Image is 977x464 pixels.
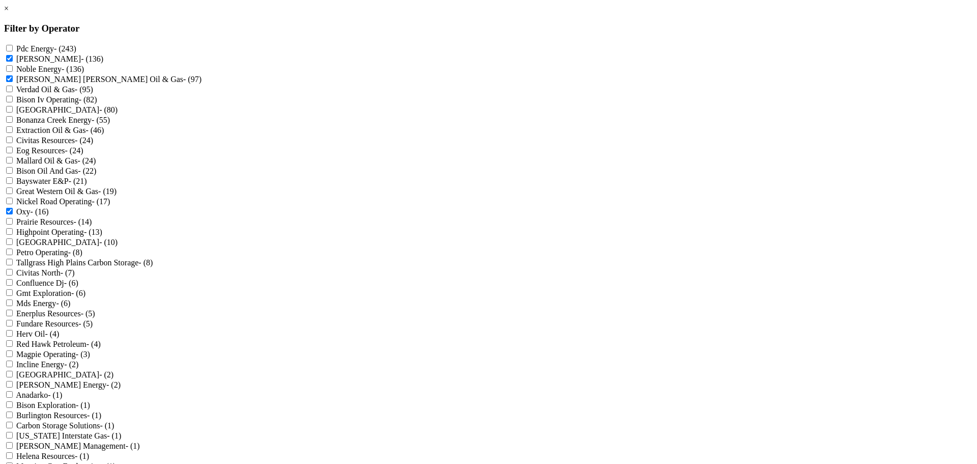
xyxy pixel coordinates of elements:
label: [PERSON_NAME] [PERSON_NAME] Oil & Gas [16,75,202,84]
span: - (136) [62,65,84,73]
span: - (136) [81,54,103,63]
label: Nickel Road Operating [16,197,110,206]
label: Anadarko [16,391,62,399]
label: Pdc Energy [16,44,76,53]
label: Noble Energy [16,65,84,73]
span: - (80) [99,105,118,114]
label: Highpoint Operating [16,228,102,236]
label: Confluence Dj [16,279,78,287]
span: - (3) [76,350,90,359]
a: × [4,4,9,13]
label: [GEOGRAPHIC_DATA] [16,370,113,379]
span: - (16) [31,207,49,216]
span: - (5) [78,319,93,328]
span: - (1) [100,421,114,430]
span: - (7) [61,268,75,277]
label: Carbon Storage Solutions [16,421,114,430]
span: - (22) [78,167,96,175]
h3: Filter by Operator [4,23,973,34]
label: Civitas Resources [16,136,93,145]
span: - (14) [73,217,92,226]
span: - (2) [99,370,113,379]
span: - (4) [45,330,59,338]
span: - (24) [75,136,93,145]
label: Bison Oil And Gas [16,167,96,175]
span: - (8) [138,258,153,267]
span: - (6) [71,289,85,297]
label: Red Hawk Petroleum [16,340,101,348]
span: - (1) [48,391,62,399]
span: - (95) [75,85,93,94]
span: - (1) [75,452,89,460]
label: Gmt Exploration [16,289,85,297]
span: - (1) [126,442,140,450]
label: Eog Resources [16,146,83,155]
span: - (8) [68,248,82,257]
span: - (5) [81,309,95,318]
label: Burlington Resources [16,411,101,420]
label: [PERSON_NAME] Management [16,442,140,450]
span: - (243) [54,44,76,53]
label: Tallgrass High Plains Carbon Storage [16,258,153,267]
label: Magpie Operating [16,350,90,359]
span: - (6) [56,299,70,308]
span: - (1) [76,401,90,410]
label: Petro Operating [16,248,82,257]
span: - (6) [64,279,78,287]
label: [GEOGRAPHIC_DATA] [16,105,118,114]
span: - (1) [87,411,101,420]
label: Fundare Resources [16,319,93,328]
label: Bison Exploration [16,401,90,410]
span: - (2) [64,360,78,369]
span: - (82) [79,95,97,104]
label: [PERSON_NAME] [16,54,103,63]
span: - (17) [92,197,110,206]
label: Verdad Oil & Gas [16,85,93,94]
span: - (13) [84,228,102,236]
label: Enerplus Resources [16,309,95,318]
span: - (24) [65,146,83,155]
span: - (21) [69,177,87,185]
label: Extraction Oil & Gas [16,126,104,134]
label: Great Western Oil & Gas [16,187,117,196]
label: Oxy [16,207,49,216]
span: - (4) [87,340,101,348]
span: - (24) [77,156,96,165]
label: Bison Iv Operating [16,95,97,104]
label: Mds Energy [16,299,70,308]
label: [PERSON_NAME] Energy [16,380,121,389]
label: [GEOGRAPHIC_DATA] [16,238,118,247]
span: - (1) [107,431,121,440]
span: - (10) [99,238,118,247]
label: Mallard Oil & Gas [16,156,96,165]
label: Incline Energy [16,360,78,369]
span: - (97) [183,75,202,84]
label: Prairie Resources [16,217,92,226]
span: - (19) [98,187,117,196]
label: Bayswater E&P [16,177,87,185]
span: - (55) [92,116,110,124]
span: - (46) [85,126,104,134]
label: Helena Resources [16,452,89,460]
label: Civitas North [16,268,75,277]
label: [US_STATE] Interstate Gas [16,431,121,440]
span: - (2) [106,380,121,389]
label: Bonanza Creek Energy [16,116,110,124]
label: Herv Oil [16,330,59,338]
